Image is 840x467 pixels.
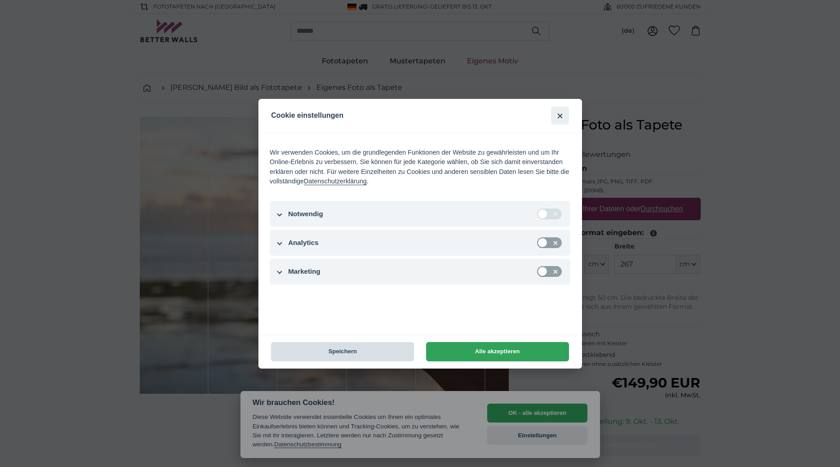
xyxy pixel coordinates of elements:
h2: Cookie einstellungen [271,99,510,133]
button: Alle akzeptieren [426,342,569,361]
a: Datenschutzerklärung [304,178,367,185]
button: Analytics [270,230,570,256]
button: Speichern [271,342,414,361]
button: Notwendig [270,201,570,227]
div: Wir verwenden Cookies, um die grundlegenden Funktionen der Website zu gewährleisten und um Ihr On... [270,148,570,187]
button: schliessen [551,107,569,124]
button: Marketing [270,258,570,285]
